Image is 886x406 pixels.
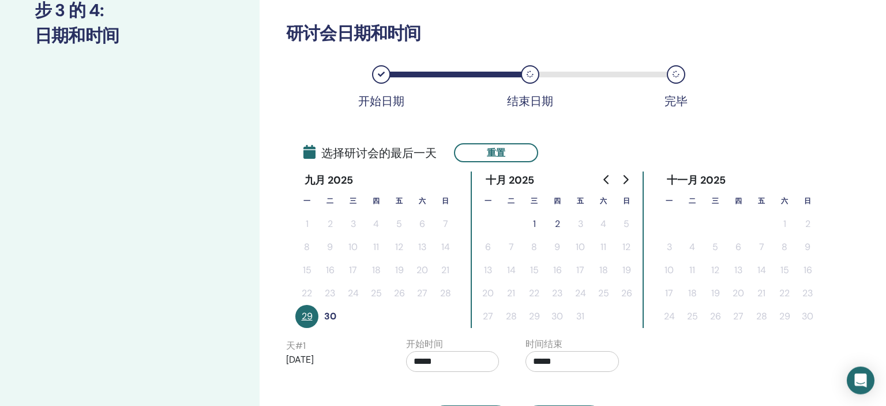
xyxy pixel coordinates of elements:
[434,213,457,236] button: 7
[681,259,704,282] button: 11
[546,259,569,282] button: 16
[847,367,874,394] div: Open Intercom Messenger
[295,259,318,282] button: 15
[434,236,457,259] button: 14
[796,189,819,213] th: 星期日
[365,236,388,259] button: 11
[569,189,592,213] th: 星期五
[388,213,411,236] button: 5
[341,259,365,282] button: 17
[773,213,796,236] button: 1
[681,189,704,213] th: 星期二
[388,282,411,305] button: 26
[434,259,457,282] button: 21
[341,282,365,305] button: 24
[704,305,727,328] button: 26
[295,172,363,189] div: 九月 2025
[411,236,434,259] button: 13
[365,259,388,282] button: 18
[286,353,380,367] p: [DATE]
[500,305,523,328] button: 28
[365,213,388,236] button: 4
[411,259,434,282] button: 20
[295,189,318,213] th: 星期一
[411,282,434,305] button: 27
[546,213,569,236] button: 2
[681,236,704,259] button: 4
[796,282,819,305] button: 23
[434,282,457,305] button: 28
[500,259,523,282] button: 14
[365,282,388,305] button: 25
[796,213,819,236] button: 2
[598,168,616,191] button: Go to previous month
[454,143,538,162] button: 重置
[704,259,727,282] button: 12
[616,168,635,191] button: Go to next month
[773,305,796,328] button: 29
[546,189,569,213] th: 星期四
[796,259,819,282] button: 16
[525,337,562,351] label: 时间结束
[546,236,569,259] button: 9
[569,282,592,305] button: 24
[658,236,681,259] button: 3
[476,282,500,305] button: 20
[773,259,796,282] button: 15
[569,305,592,328] button: 31
[681,305,704,328] button: 25
[704,236,727,259] button: 5
[501,94,559,108] div: 结束日期
[388,189,411,213] th: 星期五
[750,259,773,282] button: 14
[318,282,341,305] button: 23
[592,236,615,259] button: 11
[750,189,773,213] th: 星期五
[341,236,365,259] button: 10
[727,189,750,213] th: 星期四
[434,189,457,213] th: 星期日
[796,236,819,259] button: 9
[773,282,796,305] button: 22
[500,236,523,259] button: 7
[615,213,638,236] button: 5
[546,282,569,305] button: 23
[476,189,500,213] th: 星期一
[704,189,727,213] th: 星期三
[523,213,546,236] button: 1
[500,189,523,213] th: 星期二
[523,259,546,282] button: 15
[796,305,819,328] button: 30
[615,282,638,305] button: 26
[500,282,523,305] button: 21
[727,259,750,282] button: 13
[365,189,388,213] th: 星期四
[523,282,546,305] button: 22
[295,236,318,259] button: 8
[569,236,592,259] button: 10
[318,305,341,328] button: 30
[476,305,500,328] button: 27
[569,213,592,236] button: 3
[704,282,727,305] button: 19
[658,305,681,328] button: 24
[750,282,773,305] button: 21
[523,189,546,213] th: 星期三
[476,172,544,189] div: 十月 2025
[523,236,546,259] button: 8
[318,213,341,236] button: 2
[681,282,704,305] button: 18
[411,213,434,236] button: 6
[750,236,773,259] button: 7
[318,189,341,213] th: 星期二
[295,305,318,328] button: 29
[773,189,796,213] th: 星期六
[406,337,443,351] label: 开始时间
[476,259,500,282] button: 13
[523,305,546,328] button: 29
[592,189,615,213] th: 星期六
[35,25,225,46] h3: 日期和时间
[476,236,500,259] button: 6
[750,305,773,328] button: 28
[658,189,681,213] th: 星期一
